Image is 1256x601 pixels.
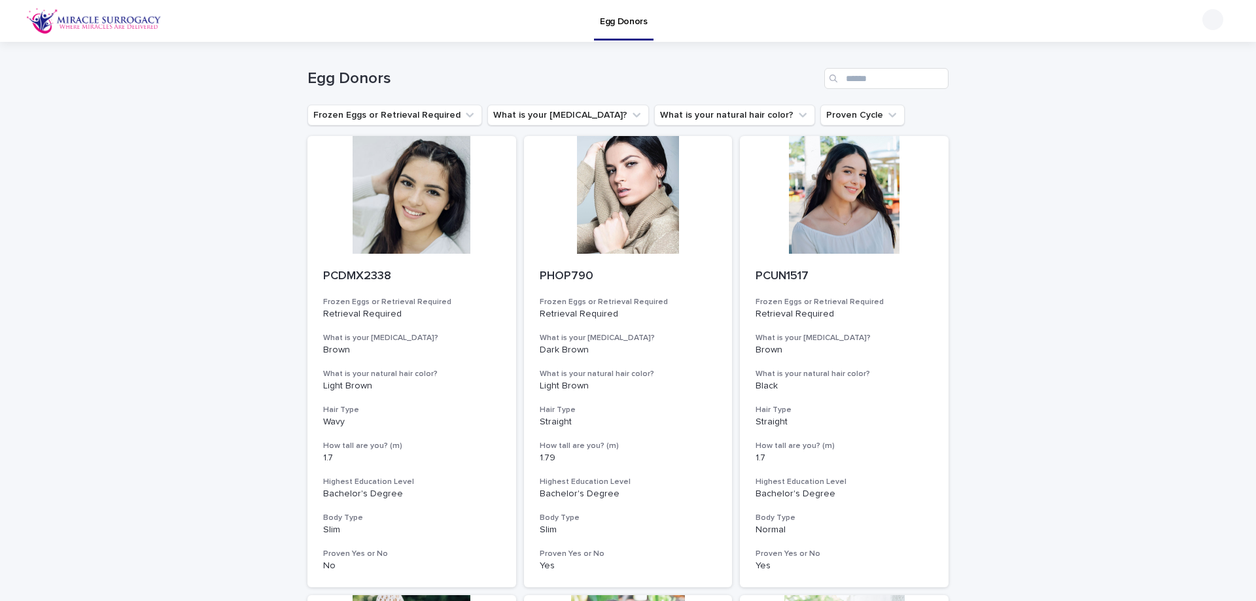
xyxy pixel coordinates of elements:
[323,333,500,343] h3: What is your [MEDICAL_DATA]?
[756,453,933,464] p: 1.7
[524,136,733,587] a: PHOP790Frozen Eggs or Retrieval RequiredRetrieval RequiredWhat is your [MEDICAL_DATA]?Dark BrownW...
[323,453,500,464] p: 1.7
[824,68,949,89] input: Search
[756,405,933,415] h3: Hair Type
[756,549,933,559] h3: Proven Yes or No
[323,549,500,559] h3: Proven Yes or No
[756,560,933,572] p: Yes
[756,369,933,379] h3: What is your natural hair color?
[323,269,500,284] p: PCDMX2338
[756,269,933,284] p: PCUN1517
[323,297,500,307] h3: Frozen Eggs or Retrieval Required
[540,405,717,415] h3: Hair Type
[756,345,933,356] p: Brown
[540,381,717,392] p: Light Brown
[323,489,500,500] p: Bachelor's Degree
[540,549,717,559] h3: Proven Yes or No
[540,269,717,284] p: PHOP790
[756,297,933,307] h3: Frozen Eggs or Retrieval Required
[323,477,500,487] h3: Highest Education Level
[323,369,500,379] h3: What is your natural hair color?
[540,453,717,464] p: 1.79
[307,69,819,88] h1: Egg Donors
[540,560,717,572] p: Yes
[756,489,933,500] p: Bachelor's Degree
[323,441,500,451] h3: How tall are you? (m)
[740,136,949,587] a: PCUN1517Frozen Eggs or Retrieval RequiredRetrieval RequiredWhat is your [MEDICAL_DATA]?BrownWhat ...
[323,417,500,428] p: Wavy
[756,477,933,487] h3: Highest Education Level
[756,524,933,536] p: Normal
[540,489,717,500] p: Bachelor's Degree
[323,524,500,536] p: Slim
[756,513,933,523] h3: Body Type
[26,8,162,34] img: OiFFDOGZQuirLhrlO1ag
[323,560,500,572] p: No
[323,309,500,320] p: Retrieval Required
[307,105,482,126] button: Frozen Eggs or Retrieval Required
[487,105,649,126] button: What is your eye color?
[540,333,717,343] h3: What is your [MEDICAL_DATA]?
[540,309,717,320] p: Retrieval Required
[540,417,717,428] p: Straight
[756,417,933,428] p: Straight
[820,105,905,126] button: Proven Cycle
[540,369,717,379] h3: What is your natural hair color?
[756,381,933,392] p: Black
[323,381,500,392] p: Light Brown
[323,513,500,523] h3: Body Type
[540,441,717,451] h3: How tall are you? (m)
[323,345,500,356] p: Brown
[756,309,933,320] p: Retrieval Required
[756,441,933,451] h3: How tall are you? (m)
[323,405,500,415] h3: Hair Type
[540,513,717,523] h3: Body Type
[540,297,717,307] h3: Frozen Eggs or Retrieval Required
[540,524,717,536] p: Slim
[540,477,717,487] h3: Highest Education Level
[756,333,933,343] h3: What is your [MEDICAL_DATA]?
[540,345,717,356] p: Dark Brown
[307,136,516,587] a: PCDMX2338Frozen Eggs or Retrieval RequiredRetrieval RequiredWhat is your [MEDICAL_DATA]?BrownWhat...
[654,105,815,126] button: What is your natural hair color?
